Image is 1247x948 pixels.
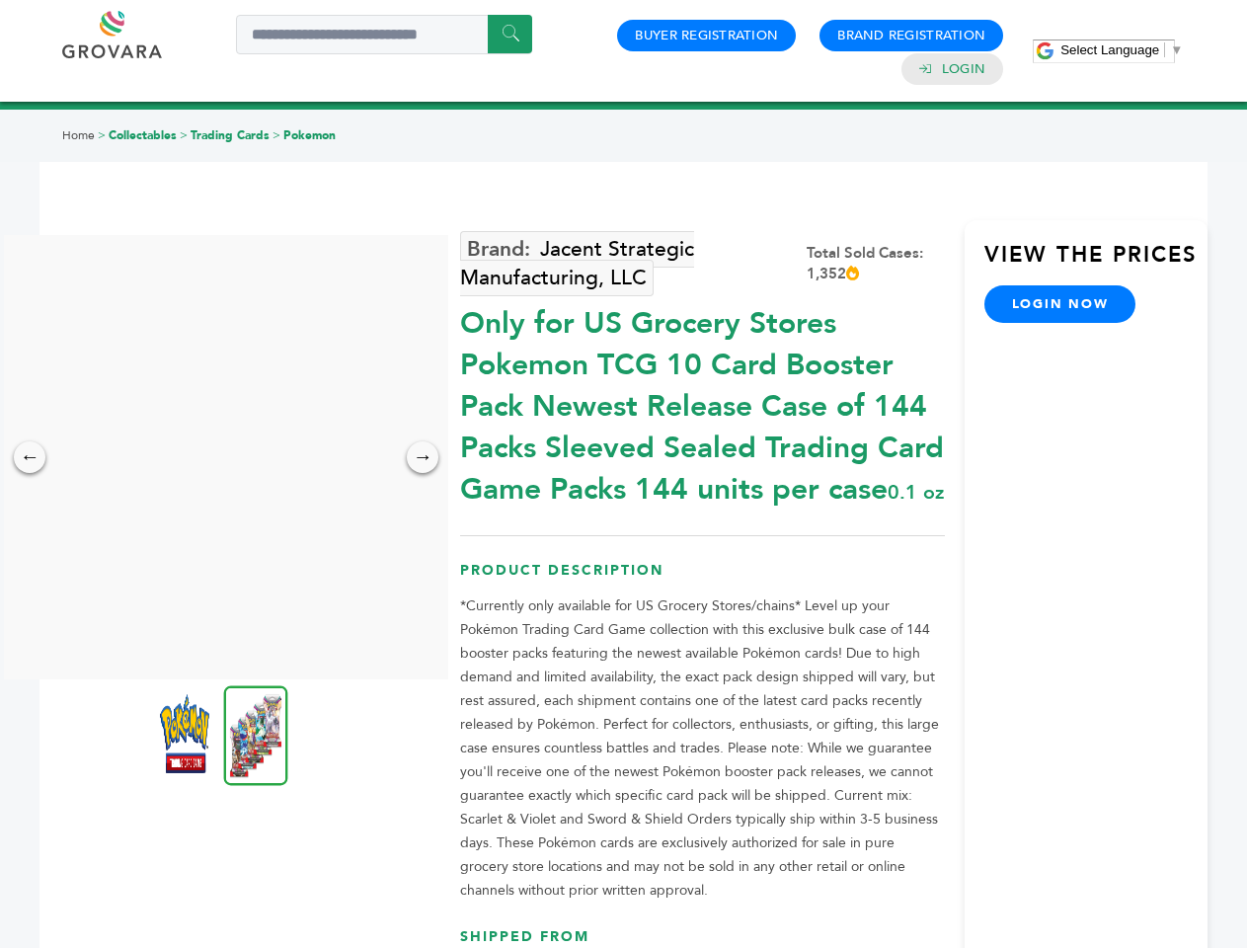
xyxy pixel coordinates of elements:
a: Jacent Strategic Manufacturing, LLC [460,231,694,296]
span: ▼ [1170,42,1183,57]
a: login now [984,285,1136,323]
div: → [407,441,438,473]
span: Select Language [1060,42,1159,57]
div: Total Sold Cases: 1,352 [807,243,945,284]
h3: View the Prices [984,240,1208,285]
div: Only for US Grocery Stores Pokemon TCG 10 Card Booster Pack Newest Release Case of 144 Packs Slee... [460,293,945,511]
img: *Only for US Grocery Stores* Pokemon TCG 10 Card Booster Pack – Newest Release (Case of 144 Packs... [160,694,209,773]
a: Trading Cards [191,127,270,143]
span: > [180,127,188,143]
img: *Only for US Grocery Stores* Pokemon TCG 10 Card Booster Pack – Newest Release (Case of 144 Packs... [224,685,288,785]
div: ← [14,441,45,473]
span: ​ [1164,42,1165,57]
span: > [273,127,280,143]
input: Search a product or brand... [236,15,532,54]
a: Home [62,127,95,143]
a: Login [942,60,985,78]
span: 0.1 oz [888,479,944,506]
a: Pokemon [283,127,336,143]
h3: Product Description [460,561,945,595]
span: > [98,127,106,143]
a: Select Language​ [1060,42,1183,57]
a: Collectables [109,127,177,143]
p: *Currently only available for US Grocery Stores/chains* Level up your Pokémon Trading Card Game c... [460,594,945,903]
a: Buyer Registration [635,27,778,44]
a: Brand Registration [837,27,985,44]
